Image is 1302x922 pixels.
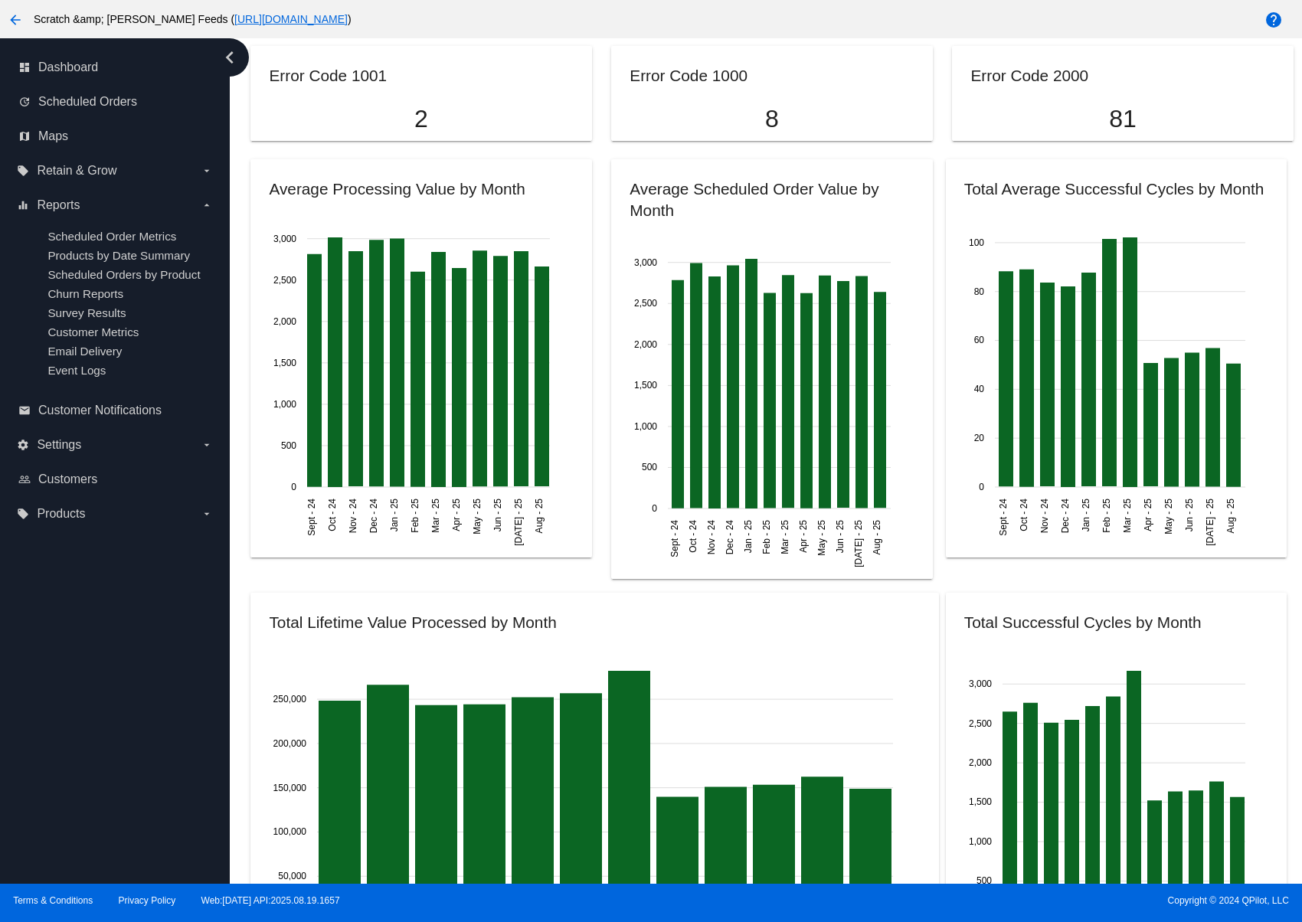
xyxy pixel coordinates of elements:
text: Feb - 25 [410,499,420,533]
i: people_outline [18,473,31,486]
text: Sept - 24 [997,499,1008,536]
span: Scheduled Orders [38,95,137,109]
text: 2,000 [969,757,992,768]
text: 1,500 [969,797,992,808]
h2: Error Code 1000 [630,67,748,84]
text: Jun - 25 [492,499,503,532]
text: Nov - 24 [348,499,358,534]
a: dashboard Dashboard [18,55,213,80]
h2: Error Code 2000 [970,67,1088,84]
text: 1,500 [634,380,657,391]
i: chevron_left [218,45,242,70]
text: 500 [976,876,992,887]
text: 3,000 [273,234,296,244]
text: Feb - 25 [1101,499,1111,533]
text: Dec - 24 [1059,499,1070,534]
i: map [18,130,31,142]
a: Email Delivery [47,345,122,358]
a: Terms & Conditions [13,895,93,906]
text: Apr - 25 [1142,499,1153,531]
span: Customer Notifications [38,404,162,417]
h2: Total Successful Cycles by Month [964,613,1202,631]
text: Nov - 24 [706,520,717,555]
text: 2,500 [634,298,657,309]
text: 1,000 [634,421,657,432]
h2: Average Scheduled Order Value by Month [630,180,878,219]
a: Products by Date Summary [47,249,190,262]
p: 8 [630,105,914,133]
span: Scheduled Order Metrics [47,230,176,243]
span: Retain & Grow [37,164,116,178]
text: 60 [974,335,985,346]
text: 1,500 [273,358,296,368]
text: [DATE] - 25 [513,499,524,546]
a: Customer Metrics [47,325,139,338]
i: local_offer [17,508,29,520]
span: Customers [38,472,97,486]
i: arrow_drop_down [201,508,213,520]
text: 2,000 [273,316,296,327]
text: [DATE] - 25 [853,520,864,567]
text: 3,000 [969,678,992,689]
text: Aug - 25 [534,499,545,534]
i: dashboard [18,61,31,74]
text: Jan - 25 [1080,499,1091,532]
text: Sept - 24 [669,520,680,557]
text: 0 [292,482,297,492]
text: 200,000 [273,738,307,749]
span: Settings [37,438,81,452]
text: Apr - 25 [798,520,809,553]
p: 81 [970,105,1274,133]
i: equalizer [17,199,29,211]
a: Churn Reports [47,287,123,300]
text: 500 [281,440,296,451]
text: 0 [979,482,984,492]
i: settings [17,439,29,451]
text: 20 [974,433,985,443]
text: Aug - 25 [872,520,882,555]
h2: Total Lifetime Value Processed by Month [269,613,556,631]
a: [URL][DOMAIN_NAME] [234,13,348,25]
text: [DATE] - 25 [1204,499,1215,546]
text: 100,000 [273,827,307,838]
text: 2,500 [273,275,296,286]
mat-icon: help [1264,11,1283,29]
text: 80 [974,286,985,297]
i: update [18,96,31,108]
span: Event Logs [47,364,106,377]
text: 1,000 [969,836,992,847]
span: Scratch &amp; [PERSON_NAME] Feeds ( ) [34,13,352,25]
text: Dec - 24 [725,520,735,555]
a: Privacy Policy [119,895,176,906]
span: Maps [38,129,68,143]
text: Mar - 25 [780,520,790,554]
span: Copyright © 2024 QPilot, LLC [664,895,1289,906]
text: 250,000 [273,694,307,705]
a: email Customer Notifications [18,398,213,423]
text: Oct - 24 [1018,499,1029,531]
a: Scheduled Orders by Product [47,268,200,281]
text: Jan - 25 [389,499,400,532]
h2: Total Average Successful Cycles by Month [964,180,1264,198]
text: Feb - 25 [761,520,772,554]
h2: Error Code 1001 [269,67,387,84]
h2: Average Processing Value by Month [269,180,525,198]
text: Oct - 24 [688,520,698,553]
text: Nov - 24 [1039,499,1049,534]
a: people_outline Customers [18,467,213,492]
text: 500 [642,463,657,473]
text: 2,500 [969,718,992,729]
text: May - 25 [472,499,483,535]
text: Dec - 24 [368,499,379,534]
text: Aug - 25 [1225,499,1235,534]
a: Survey Results [47,306,126,319]
i: email [18,404,31,417]
a: Web:[DATE] API:2025.08.19.1657 [201,895,340,906]
text: 100 [969,237,984,248]
text: Jan - 25 [743,520,754,554]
